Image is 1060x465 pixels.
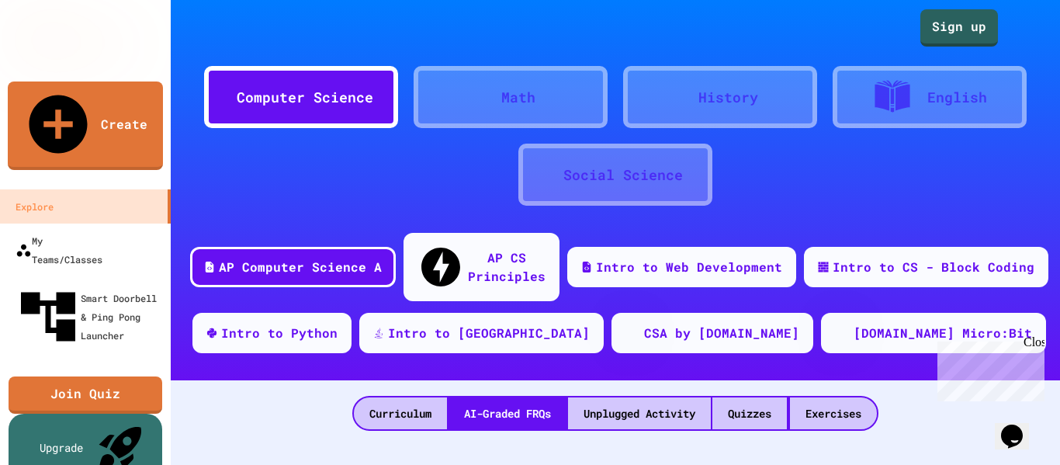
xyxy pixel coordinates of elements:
iframe: chat widget [931,335,1044,401]
div: [DOMAIN_NAME] Micro:Bit [854,324,1032,342]
div: AP Computer Science A [219,258,382,276]
div: Smart Doorbell & Ping Pong Launcher [16,284,165,349]
div: Computer Science [237,87,373,108]
div: AI-Graded FRQs [449,397,566,429]
img: logo-orange.svg [16,16,155,56]
div: Intro to [GEOGRAPHIC_DATA] [388,324,590,342]
a: Join Quiz [9,377,162,414]
div: Curriculum [354,397,447,429]
a: Sign up [920,9,998,47]
img: CODE_logo_RGB.png [625,328,636,338]
div: Exercises [790,397,877,429]
a: Create [8,82,163,170]
div: English [927,87,987,108]
div: My Teams/Classes [16,231,102,269]
div: Chat with us now!Close [6,6,107,99]
div: Explore [16,197,54,216]
div: CSA by [DOMAIN_NAME] [644,324,799,342]
div: Intro to Python [221,324,338,342]
div: Intro to CS - Block Coding [833,258,1034,276]
img: CODE_logo_RGB.png [835,328,846,338]
div: AP CS Principles [468,248,546,286]
div: Upgrade [40,439,83,456]
div: Quizzes [712,397,787,429]
div: Social Science [563,165,683,186]
iframe: chat widget [995,403,1044,449]
div: History [698,87,758,108]
div: Intro to Web Development [596,258,782,276]
div: Math [501,87,535,108]
div: Unplugged Activity [568,397,711,429]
